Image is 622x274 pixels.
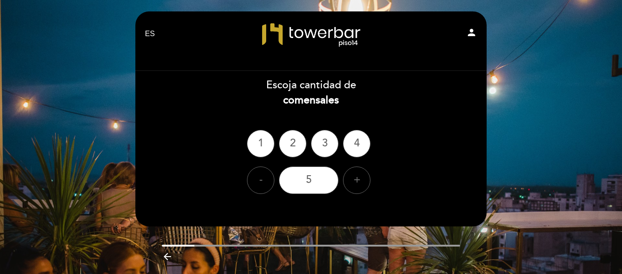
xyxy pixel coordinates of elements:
i: person [466,27,477,38]
a: Tower Bar [254,21,368,47]
i: arrow_backward [162,251,173,262]
b: comensales [283,94,339,107]
div: + [343,167,370,194]
div: 4 [343,130,370,157]
div: 3 [311,130,338,157]
div: Escoja cantidad de [135,78,487,108]
button: person [466,27,477,41]
div: 1 [247,130,274,157]
div: 2 [279,130,306,157]
div: 5 [279,167,338,194]
div: - [247,167,274,194]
